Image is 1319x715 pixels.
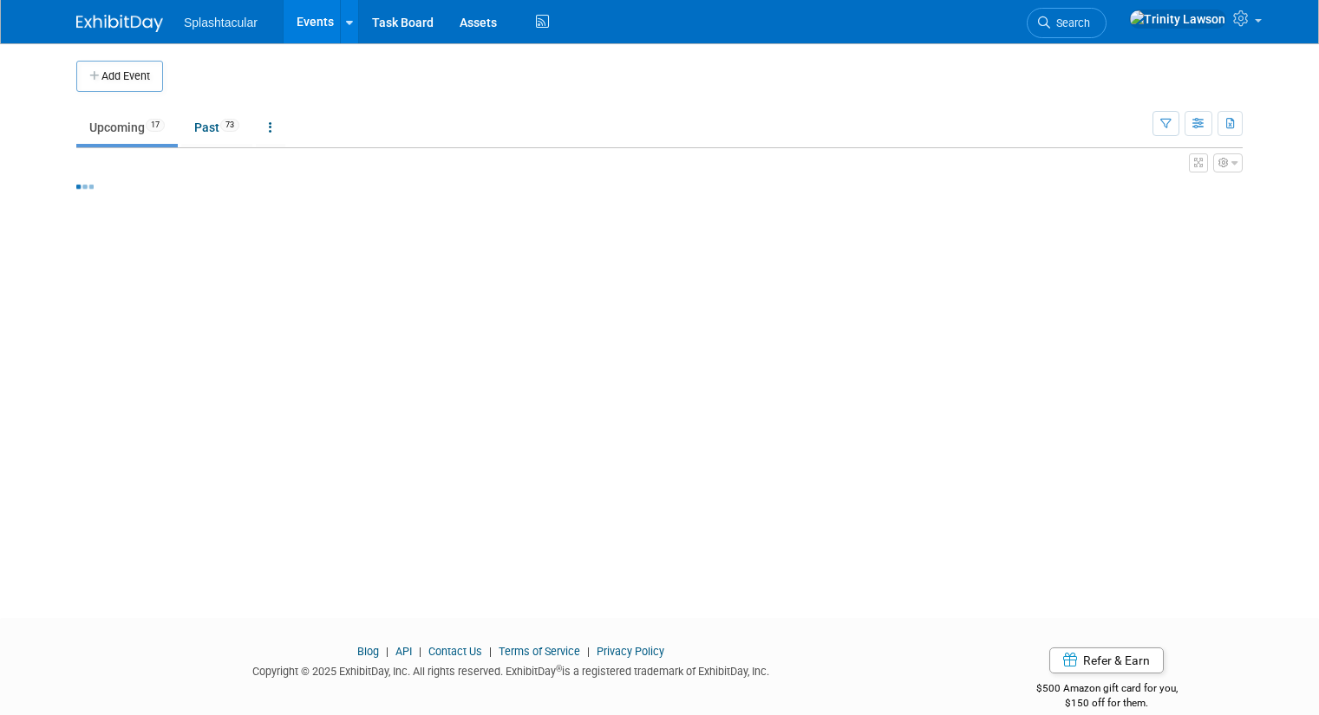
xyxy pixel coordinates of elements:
[428,645,482,658] a: Contact Us
[485,645,496,658] span: |
[970,696,1243,711] div: $150 off for them.
[76,660,944,679] div: Copyright © 2025 ExhibitDay, Inc. All rights reserved. ExhibitDay is a registered trademark of Ex...
[583,645,594,658] span: |
[146,119,165,132] span: 17
[395,645,412,658] a: API
[415,645,426,658] span: |
[181,111,252,144] a: Past73
[970,670,1243,710] div: $500 Amazon gift card for you,
[1129,10,1226,29] img: Trinity Lawson
[76,111,178,144] a: Upcoming17
[76,61,163,92] button: Add Event
[76,15,163,32] img: ExhibitDay
[382,645,393,658] span: |
[1050,16,1090,29] span: Search
[357,645,379,658] a: Blog
[597,645,664,658] a: Privacy Policy
[76,185,94,189] img: loading...
[184,16,258,29] span: Splashtacular
[220,119,239,132] span: 73
[1049,647,1164,673] a: Refer & Earn
[1027,8,1107,38] a: Search
[499,645,580,658] a: Terms of Service
[556,664,562,673] sup: ®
